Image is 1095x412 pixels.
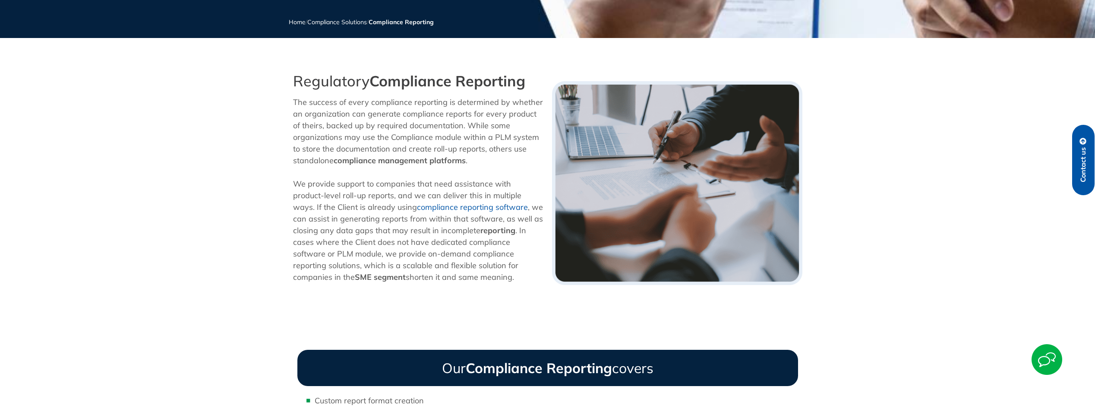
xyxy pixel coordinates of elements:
a: Home [289,18,306,26]
strong: Compliance Reporting [466,359,612,377]
strong: SME segment [355,272,406,282]
span: Compliance Reporting [369,18,434,26]
strong: reporting [480,225,515,235]
span: Contact us [1079,147,1087,182]
img: Start Chat [1032,344,1062,375]
strong: Compliance Reporting [369,72,525,90]
p: We provide support to companies that need assistance with product-level roll-up reports, and we c... [293,178,543,283]
h3: Our covers [297,350,798,386]
strong: compliance management platforms [334,155,466,165]
h2: Regulatory [293,73,543,90]
span: / / [289,18,434,26]
a: Contact us [1072,125,1095,195]
span: Custom report format creation [315,396,424,406]
p: The success of every compliance reporting is determined by whether an organization can generate c... [293,96,543,166]
a: Compliance Solutions [307,18,367,26]
a: compliance reporting software [417,202,528,212]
